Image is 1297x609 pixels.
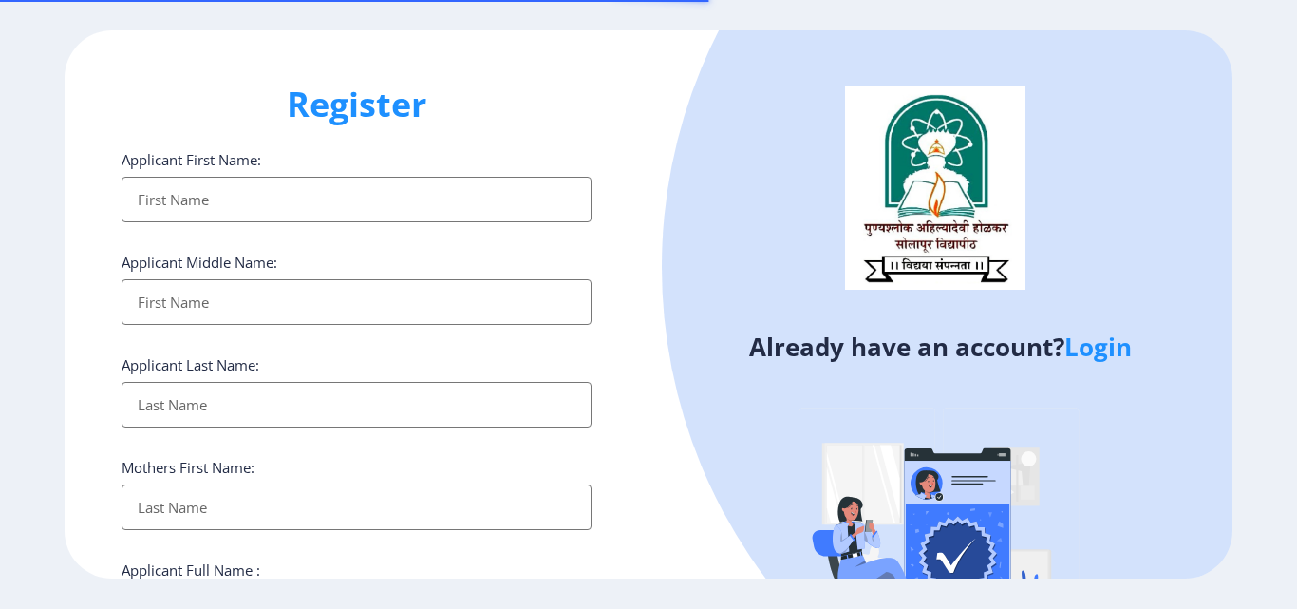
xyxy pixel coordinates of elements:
[122,82,592,127] h1: Register
[122,485,592,530] input: Last Name
[122,355,259,374] label: Applicant Last Name:
[663,332,1218,362] h4: Already have an account?
[122,458,254,477] label: Mothers First Name:
[1064,330,1132,364] a: Login
[122,150,261,169] label: Applicant First Name:
[845,86,1025,290] img: logo
[122,382,592,428] input: Last Name
[122,561,260,599] label: Applicant Full Name : (As on marksheet)
[122,253,277,272] label: Applicant Middle Name:
[122,177,592,222] input: First Name
[122,279,592,325] input: First Name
